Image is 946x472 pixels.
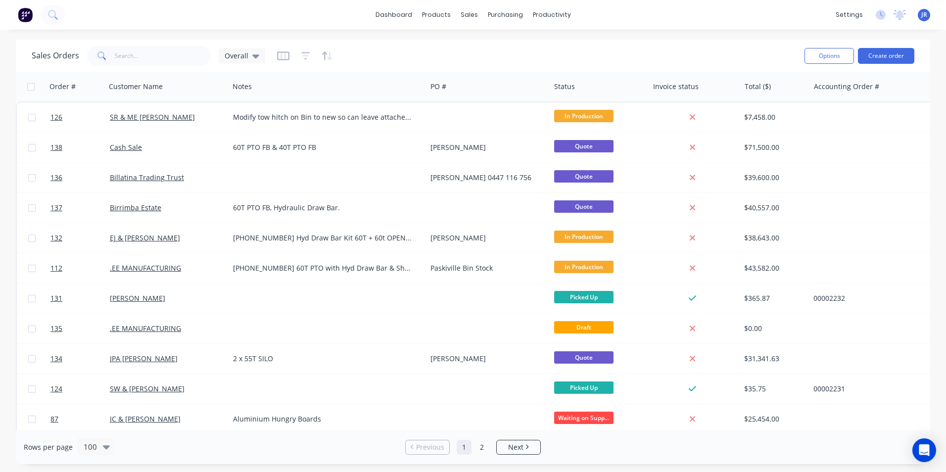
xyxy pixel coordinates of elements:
[50,112,62,122] span: 126
[508,442,523,452] span: Next
[430,354,540,364] div: [PERSON_NAME]
[456,7,483,22] div: sales
[371,7,417,22] a: dashboard
[50,414,58,424] span: 87
[744,203,803,213] div: $40,557.00
[554,110,614,122] span: In Production
[416,442,444,452] span: Previous
[744,263,803,273] div: $43,582.00
[50,173,62,183] span: 136
[745,82,771,92] div: Total ($)
[50,404,110,434] a: 87
[50,354,62,364] span: 134
[804,48,854,64] button: Options
[554,200,614,213] span: Quote
[49,82,76,92] div: Order #
[50,142,62,152] span: 138
[32,51,79,60] h1: Sales Orders
[813,384,923,394] div: 00002231
[115,46,211,66] input: Search...
[554,291,614,303] span: Picked Up
[430,173,540,183] div: [PERSON_NAME] 0447 116 756
[110,324,181,333] a: .EE MANUFACTURING
[430,82,446,92] div: PO #
[110,173,184,182] a: Billatina Trading Trust
[744,293,803,303] div: $365.87
[50,314,110,343] a: 135
[110,203,161,212] a: Birrimba Estate
[653,82,699,92] div: Invoice status
[233,112,413,122] div: Modify tow hitch on Bin to new so can leave attached to tractor and add hydraulic wheels new
[233,203,413,213] div: 60T PTO FB, Hydraulic Draw Bar.
[110,142,142,152] a: Cash Sale
[18,7,33,22] img: Factory
[110,263,181,273] a: .EE MANUFACTURING
[430,233,540,243] div: [PERSON_NAME]
[858,48,914,64] button: Create order
[110,293,165,303] a: [PERSON_NAME]
[744,112,803,122] div: $7,458.00
[233,354,413,364] div: 2 x 55T SILO
[50,293,62,303] span: 131
[744,414,803,424] div: $25,454.00
[110,354,178,363] a: JPA [PERSON_NAME]
[109,82,163,92] div: Customer Name
[401,440,545,455] ul: Pagination
[744,324,803,333] div: $0.00
[233,263,413,273] div: [PHONE_NUMBER] 60T PTO with Hyd Draw Bar & Shut Off
[554,261,614,273] span: In Production
[554,170,614,183] span: Quote
[225,50,248,61] span: Overall
[744,384,803,394] div: $35.75
[50,193,110,223] a: 137
[233,414,413,424] div: Aluminium Hungry Boards
[50,344,110,374] a: 134
[831,7,868,22] div: settings
[554,321,614,333] span: Draft
[744,173,803,183] div: $39,600.00
[110,414,181,424] a: JC & [PERSON_NAME]
[744,142,803,152] div: $71,500.00
[233,82,252,92] div: Notes
[457,440,472,455] a: Page 1 is your current page
[912,438,936,462] div: Open Intercom Messenger
[554,82,575,92] div: Status
[554,351,614,364] span: Quote
[110,112,195,122] a: SR & ME [PERSON_NAME]
[50,133,110,162] a: 138
[554,381,614,394] span: Picked Up
[406,442,449,452] a: Previous page
[474,440,489,455] a: Page 2
[497,442,540,452] a: Next page
[554,231,614,243] span: In Production
[417,7,456,22] div: products
[233,233,413,243] div: [PHONE_NUMBER] Hyd Draw Bar Kit 60T + 60t OPEN TOP PTO Bin PLUS HYD DRAW BAR AND UTE TOW HITCH
[744,233,803,243] div: $38,643.00
[233,142,413,152] div: 60T PTO FB & 40T PTO FB
[110,233,180,242] a: EJ & [PERSON_NAME]
[814,82,879,92] div: Accounting Order #
[24,442,73,452] span: Rows per page
[50,253,110,283] a: 112
[50,374,110,404] a: 124
[50,384,62,394] span: 124
[813,293,923,303] div: 00002232
[921,10,927,19] span: JR
[50,233,62,243] span: 132
[528,7,576,22] div: productivity
[483,7,528,22] div: purchasing
[554,412,614,424] span: Waiting on Supp...
[430,263,540,273] div: Paskiville Bin Stock
[110,384,185,393] a: SW & [PERSON_NAME]
[50,223,110,253] a: 132
[744,354,803,364] div: $31,341.63
[430,142,540,152] div: [PERSON_NAME]
[50,102,110,132] a: 126
[50,283,110,313] a: 131
[50,263,62,273] span: 112
[50,324,62,333] span: 135
[554,140,614,152] span: Quote
[50,163,110,192] a: 136
[50,203,62,213] span: 137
